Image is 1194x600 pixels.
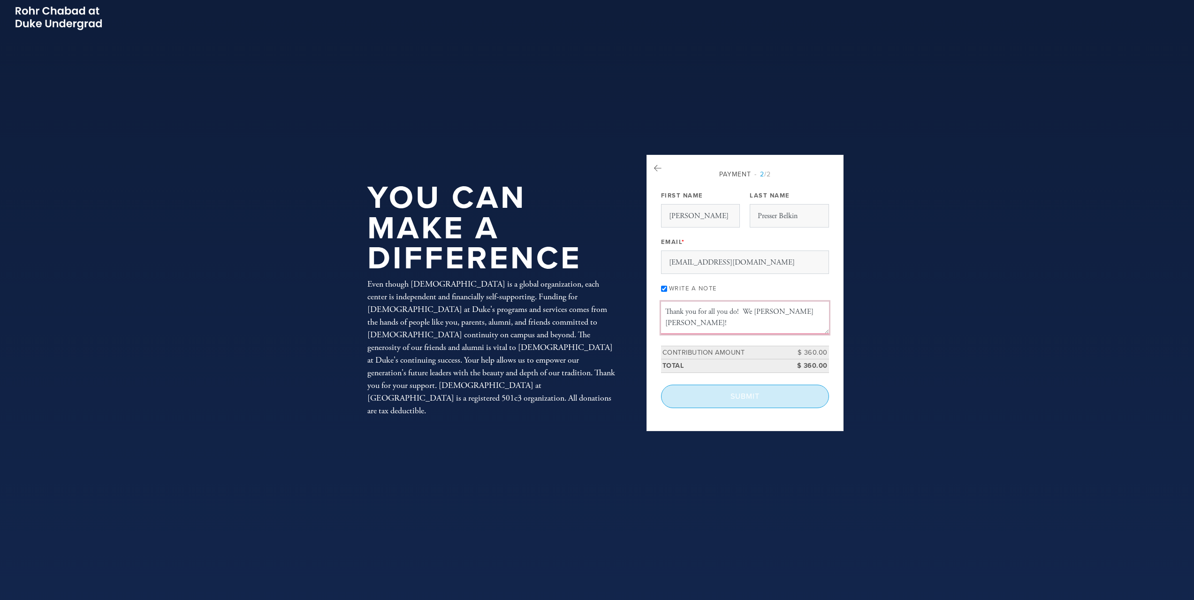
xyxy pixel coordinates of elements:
[661,238,685,246] label: Email
[669,285,717,292] label: Write a note
[787,346,829,359] td: $ 360.00
[661,346,787,359] td: Contribution Amount
[750,191,790,200] label: Last Name
[754,170,771,178] span: /2
[787,359,829,373] td: $ 360.00
[661,191,703,200] label: First Name
[661,169,829,179] div: Payment
[682,238,685,246] span: This field is required.
[661,359,787,373] td: Total
[367,183,616,274] h1: You Can Make a Difference
[661,385,829,408] input: Submit
[760,170,764,178] span: 2
[367,278,616,417] div: Even though [DEMOGRAPHIC_DATA] is a global organization, each center is independent and financial...
[14,5,103,31] img: Picture2_0.png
